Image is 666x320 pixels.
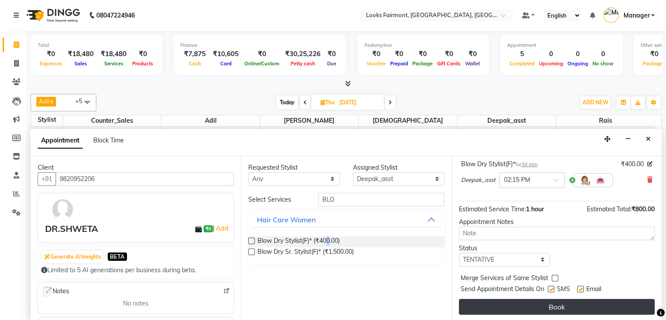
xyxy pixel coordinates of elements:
input: Search by Name/Mobile/Email/Code [56,172,234,186]
small: for [515,161,538,167]
span: Estimated Service Time: [459,205,526,213]
span: Products [130,60,155,67]
div: Blow Dry Stylist(F)* [461,160,538,169]
span: +5 [75,97,89,104]
button: Hair Care Women [252,212,440,228]
span: Due [325,60,338,67]
span: Notes [42,286,69,297]
span: Package [410,60,435,67]
span: Prepaid [388,60,410,67]
img: Hairdresser.png [579,175,590,185]
span: Counter_Sales [63,115,161,126]
span: Estimated Total: [587,205,631,213]
div: ₹0 [463,49,482,59]
i: Edit price [647,161,652,167]
div: 0 [537,49,565,59]
div: ₹0 [38,49,64,59]
span: Gift Cards [435,60,463,67]
span: Card [218,60,234,67]
span: Thu [318,99,337,106]
span: Services [102,60,126,67]
span: 1 hour [526,205,544,213]
div: 0 [565,49,590,59]
div: ₹0 [242,49,282,59]
div: ₹18,480 [97,49,130,59]
a: x [49,98,53,105]
div: Hair Care Women [257,214,316,225]
span: Block Time [93,136,124,144]
div: ₹30,25,226 [282,49,324,59]
div: 5 [507,49,537,59]
span: Completed [507,60,537,67]
div: Total [38,42,155,49]
span: Petty cash [289,60,317,67]
div: Stylist [31,115,63,124]
div: Client [38,163,234,172]
span: Deepak_asst [461,176,496,185]
img: avatar [50,197,75,222]
span: Blow Dry Stylist(F)* (₹400.00) [257,236,340,247]
span: [DEMOGRAPHIC_DATA] [359,115,457,126]
span: Deepak_asst [458,115,556,126]
span: BETA [108,252,127,261]
span: Online/Custom [242,60,282,67]
span: Adil [162,115,260,126]
button: ADD NEW [580,96,610,109]
div: ₹0 [388,49,410,59]
span: ADD NEW [582,99,608,106]
div: ₹0 [130,49,155,59]
input: 2025-10-09 [337,96,381,109]
div: 0 [590,49,616,59]
span: SMS [557,284,570,295]
span: Cash [187,60,203,67]
span: Rais [556,115,655,126]
span: Appointment [38,133,83,149]
button: Book [459,299,655,315]
div: ₹10,605 [209,49,242,59]
div: Assigned Stylist [353,163,444,172]
span: Send Appointment Details On [461,284,544,295]
span: ₹0 [204,225,213,232]
span: Ongoing [565,60,590,67]
span: No notes [123,299,148,308]
span: [PERSON_NAME] [260,115,358,126]
div: DR.SHWETA [45,222,98,235]
div: Redemption [364,42,482,49]
button: Close [642,132,655,146]
span: Upcoming [537,60,565,67]
div: Select Services [242,195,311,204]
span: | [213,223,230,234]
div: Status [459,244,550,253]
img: logo [22,3,82,28]
button: Generate AI Insights [42,251,103,263]
button: +91 [38,172,56,186]
div: ₹0 [410,49,435,59]
a: Add [215,223,230,234]
div: ₹7,875 [180,49,209,59]
span: 30 min [522,161,538,167]
span: Email [586,284,601,295]
span: ₹800.00 [631,205,655,213]
div: ₹0 [435,49,463,59]
span: Wallet [463,60,482,67]
div: Appointment [507,42,616,49]
img: Manager [603,7,619,23]
div: Appointment Notes [459,217,655,227]
div: Limited to 5 AI generations per business during beta. [41,266,230,275]
span: No show [590,60,616,67]
div: Finance [180,42,339,49]
img: Interior.png [595,175,606,185]
span: Today [276,96,298,109]
span: Merge Services of Same Stylist [461,274,548,284]
span: Blow Dry Sr. Stylist(F)* (₹1,500.00) [257,247,354,258]
b: 08047224946 [96,3,135,28]
div: Requested Stylist [248,163,340,172]
span: Expenses [38,60,64,67]
span: Voucher [364,60,388,67]
span: Manager [623,11,649,20]
span: Adil [39,98,49,105]
input: Search by service name [318,193,444,206]
span: Sales [72,60,89,67]
span: ₹400.00 [621,160,644,169]
div: ₹18,480 [64,49,97,59]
